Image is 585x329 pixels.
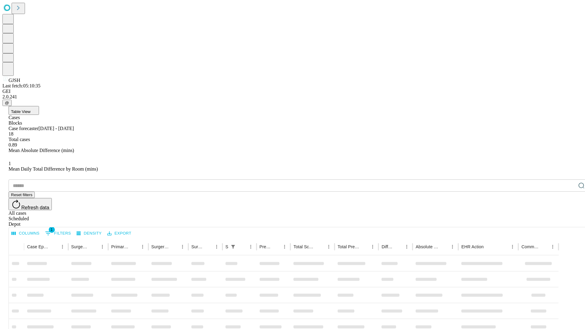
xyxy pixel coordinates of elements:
div: 2.0.241 [2,94,583,100]
button: Sort [484,242,493,251]
button: Menu [58,242,67,251]
button: Menu [178,242,187,251]
button: Menu [138,242,147,251]
button: Menu [508,242,517,251]
button: Menu [246,242,255,251]
span: GJSH [9,78,20,83]
span: 1 [9,161,11,166]
button: Show filters [229,242,237,251]
span: Mean Absolute Difference (mins) [9,148,74,153]
button: Menu [324,242,333,251]
button: Sort [204,242,212,251]
button: Menu [368,242,377,251]
button: Sort [394,242,402,251]
div: GEI [2,89,583,94]
div: Primary Service [111,244,129,249]
button: Sort [130,242,138,251]
div: Total Scheduled Duration [293,244,315,249]
button: Table View [9,106,39,115]
button: @ [2,100,12,106]
div: Case Epic Id [27,244,49,249]
button: Sort [360,242,368,251]
div: Scheduled In Room Duration [225,244,228,249]
span: @ [5,101,9,105]
span: 0.89 [9,142,17,147]
div: Absolute Difference [416,244,439,249]
span: 1 [49,227,55,233]
button: Sort [272,242,280,251]
button: Sort [540,242,548,251]
button: Menu [98,242,107,251]
button: Show filters [44,228,73,238]
button: Density [75,229,103,238]
button: Menu [548,242,557,251]
span: Reset filters [11,193,32,197]
div: Surgery Name [151,244,169,249]
button: Menu [280,242,289,251]
span: Last fetch: 05:10:35 [2,83,41,88]
span: Mean Daily Total Difference by Room (mins) [9,166,98,172]
button: Sort [238,242,246,251]
button: Menu [448,242,457,251]
div: EHR Action [461,244,484,249]
div: Comments [521,244,539,249]
div: 1 active filter [229,242,237,251]
span: Refresh data [21,205,49,210]
span: 18 [9,131,13,136]
button: Select columns [10,229,41,238]
div: Surgery Date [191,244,203,249]
div: Predicted In Room Duration [260,244,271,249]
button: Sort [50,242,58,251]
button: Refresh data [9,198,52,210]
div: Surgeon Name [71,244,89,249]
button: Sort [440,242,448,251]
span: Table View [11,109,30,114]
button: Menu [402,242,411,251]
button: Menu [212,242,221,251]
span: Case forecaster [9,126,38,131]
span: [DATE] - [DATE] [38,126,74,131]
div: Total Predicted Duration [338,244,360,249]
button: Reset filters [9,192,35,198]
span: Total cases [9,137,30,142]
button: Sort [170,242,178,251]
button: Export [106,229,133,238]
button: Sort [90,242,98,251]
div: Difference [381,244,393,249]
button: Sort [316,242,324,251]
